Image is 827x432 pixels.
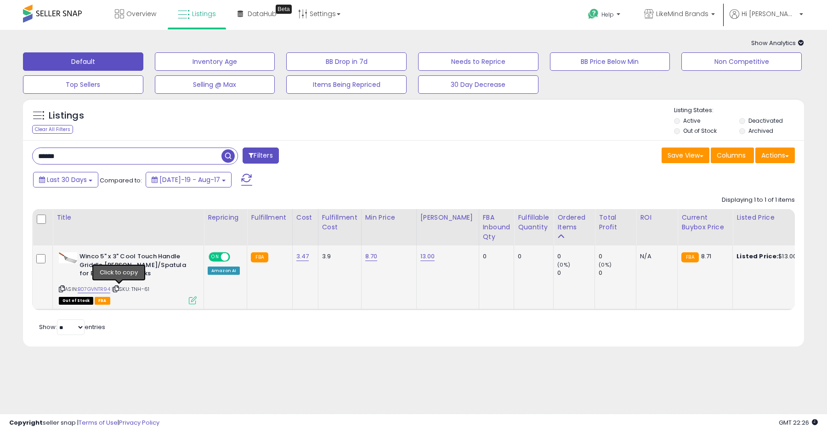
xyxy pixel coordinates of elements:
[59,252,77,263] img: 31UU11zR-CL._SL40_.jpg
[601,11,614,18] span: Help
[208,267,240,275] div: Amazon AI
[365,252,378,261] a: 8.70
[32,125,73,134] div: Clear All Filters
[49,109,84,122] h5: Listings
[126,9,156,18] span: Overview
[599,269,636,277] div: 0
[296,213,314,222] div: Cost
[722,196,795,205] div: Displaying 1 to 1 of 1 items
[23,75,143,94] button: Top Sellers
[662,148,709,163] button: Save View
[681,52,802,71] button: Non Competitive
[210,253,221,261] span: ON
[155,75,275,94] button: Selling @ Max
[581,1,629,30] a: Help
[557,269,595,277] div: 0
[33,172,98,188] button: Last 30 Days
[656,9,708,18] span: LikeMind Brands
[286,52,407,71] button: BB Drop in 7d
[39,323,105,331] span: Show: entries
[100,176,142,185] span: Compared to:
[57,213,200,222] div: Title
[683,127,717,135] label: Out of Stock
[95,297,110,305] span: FBA
[701,252,712,261] span: 8.71
[420,213,475,222] div: [PERSON_NAME]
[59,297,93,305] span: All listings that are currently out of stock and unavailable for purchase on Amazon
[23,52,143,71] button: Default
[751,39,804,47] span: Show Analytics
[248,9,277,18] span: DataHub
[251,252,268,262] small: FBA
[736,252,813,261] div: $13.00
[79,252,191,280] b: Winco 5" x 3" Cool Touch Handle Griddle [PERSON_NAME]/Spatula for Burgers and Steaks
[276,5,292,14] div: Tooltip anchor
[730,9,803,30] a: Hi [PERSON_NAME]
[640,213,674,222] div: ROI
[640,252,670,261] div: N/A
[418,75,538,94] button: 30 Day Decrease
[681,213,729,232] div: Current Buybox Price
[243,148,278,164] button: Filters
[322,213,357,232] div: Fulfillment Cost
[550,52,670,71] button: BB Price Below Min
[557,213,591,232] div: Ordered Items
[78,285,110,293] a: B07GVNTR94
[251,213,288,222] div: Fulfillment
[748,127,773,135] label: Archived
[518,213,549,232] div: Fulfillable Quantity
[748,117,783,125] label: Deactivated
[557,261,570,268] small: (0%)
[208,213,243,222] div: Repricing
[47,175,87,184] span: Last 30 Days
[599,261,612,268] small: (0%)
[599,252,636,261] div: 0
[742,9,797,18] span: Hi [PERSON_NAME]
[365,213,413,222] div: Min Price
[483,252,507,261] div: 0
[296,252,309,261] a: 3.47
[159,175,220,184] span: [DATE]-19 - Aug-17
[683,117,700,125] label: Active
[420,252,435,261] a: 13.00
[322,252,354,261] div: 3.9
[59,252,197,303] div: ASIN:
[418,52,538,71] button: Needs to Reprice
[755,148,795,163] button: Actions
[599,213,632,232] div: Total Profit
[192,9,216,18] span: Listings
[286,75,407,94] button: Items Being Repriced
[557,252,595,261] div: 0
[229,253,244,261] span: OFF
[112,285,149,293] span: | SKU: TNH-61
[736,252,778,261] b: Listed Price:
[681,252,698,262] small: FBA
[674,106,804,115] p: Listing States:
[736,213,816,222] div: Listed Price
[518,252,546,261] div: 0
[717,151,746,160] span: Columns
[155,52,275,71] button: Inventory Age
[711,148,754,163] button: Columns
[588,8,599,20] i: Get Help
[483,213,510,242] div: FBA inbound Qty
[146,172,232,188] button: [DATE]-19 - Aug-17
